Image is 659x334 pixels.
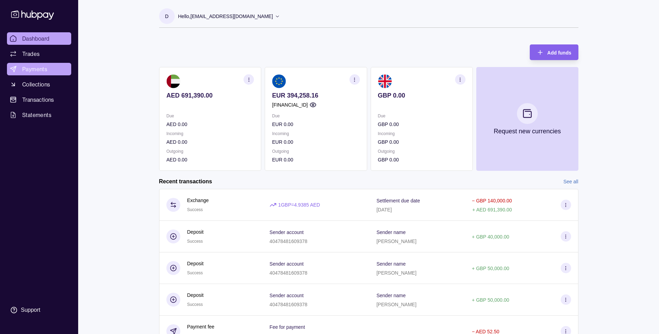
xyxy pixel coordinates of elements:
[7,109,71,121] a: Statements
[187,260,204,267] p: Deposit
[272,138,360,146] p: EUR 0.00
[563,178,578,185] a: See all
[377,302,417,307] p: [PERSON_NAME]
[187,228,204,236] p: Deposit
[472,297,509,303] p: + GBP 50,000.00
[377,270,417,276] p: [PERSON_NAME]
[272,112,360,120] p: Due
[472,198,512,203] p: − GBP 140,000.00
[270,239,307,244] p: 40478481609378
[270,293,304,298] p: Sender account
[377,239,417,244] p: [PERSON_NAME]
[472,207,512,212] p: + AED 691,390.00
[166,112,254,120] p: Due
[166,156,254,164] p: AED 0.00
[547,50,571,56] span: Add funds
[272,92,360,99] p: EUR 394,258.16
[187,197,209,204] p: Exchange
[178,12,273,20] p: Hello, [EMAIL_ADDRESS][DOMAIN_NAME]
[272,130,360,137] p: Incoming
[272,120,360,128] p: EUR 0.00
[187,270,203,275] span: Success
[187,207,203,212] span: Success
[378,130,465,137] p: Incoming
[494,127,561,135] p: Request new currencies
[187,323,215,331] p: Payment fee
[270,324,305,330] p: Fee for payment
[472,234,509,240] p: + GBP 40,000.00
[530,44,578,60] button: Add funds
[187,239,203,244] span: Success
[377,198,420,203] p: Settlement due date
[270,261,304,267] p: Sender account
[272,74,286,88] img: eu
[166,74,180,88] img: ae
[377,207,392,212] p: [DATE]
[22,65,47,73] span: Payments
[22,95,54,104] span: Transactions
[272,156,360,164] p: EUR 0.00
[378,74,392,88] img: gb
[21,306,40,314] div: Support
[272,101,308,109] p: [FINANCIAL_ID]
[166,120,254,128] p: AED 0.00
[270,270,307,276] p: 40478481609378
[378,112,465,120] p: Due
[270,302,307,307] p: 40478481609378
[165,12,168,20] p: d
[377,261,406,267] p: Sender name
[166,92,254,99] p: AED 691,390.00
[377,293,406,298] p: Sender name
[378,156,465,164] p: GBP 0.00
[166,148,254,155] p: Outgoing
[7,32,71,45] a: Dashboard
[272,148,360,155] p: Outgoing
[378,148,465,155] p: Outgoing
[7,78,71,91] a: Collections
[7,93,71,106] a: Transactions
[166,138,254,146] p: AED 0.00
[159,178,212,185] h2: Recent transactions
[270,229,304,235] p: Sender account
[476,67,578,171] button: Request new currencies
[472,266,509,271] p: + GBP 50,000.00
[22,80,50,89] span: Collections
[378,92,465,99] p: GBP 0.00
[7,303,71,317] a: Support
[378,120,465,128] p: GBP 0.00
[7,63,71,75] a: Payments
[278,201,320,209] p: 1 GBP = 4.9385 AED
[22,111,51,119] span: Statements
[22,34,50,43] span: Dashboard
[22,50,40,58] span: Trades
[187,302,203,307] span: Success
[7,48,71,60] a: Trades
[378,138,465,146] p: GBP 0.00
[166,130,254,137] p: Incoming
[187,291,204,299] p: Deposit
[377,229,406,235] p: Sender name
